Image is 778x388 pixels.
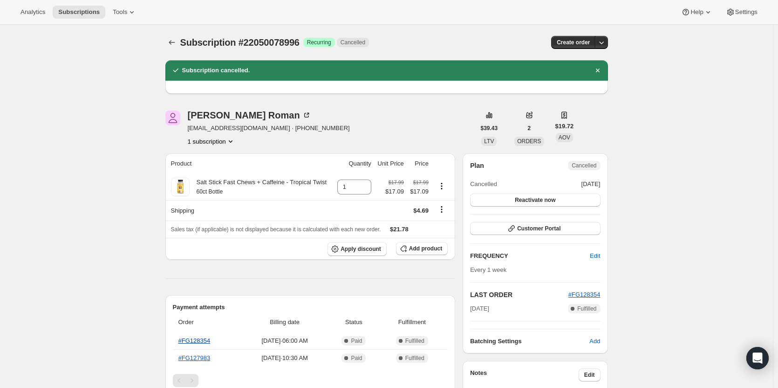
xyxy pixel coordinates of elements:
[107,6,142,19] button: Tools
[171,178,190,196] img: product img
[389,180,404,185] small: $17.99
[746,347,769,369] div: Open Intercom Messenger
[470,290,568,299] h2: LAST ORDER
[165,36,178,49] button: Subscriptions
[555,122,574,131] span: $19.72
[409,245,442,252] span: Add product
[173,312,241,333] th: Order
[589,337,600,346] span: Add
[341,39,365,46] span: Cancelled
[551,36,595,49] button: Create order
[557,39,590,46] span: Create order
[244,318,326,327] span: Billing date
[579,368,601,381] button: Edit
[470,161,484,170] h2: Plan
[244,336,326,346] span: [DATE] · 06:00 AM
[113,8,127,16] span: Tools
[341,245,381,253] span: Apply discount
[53,6,105,19] button: Subscriptions
[470,194,600,207] button: Reactivate now
[165,111,180,125] span: Aida Roman
[382,318,443,327] span: Fulfillment
[720,6,763,19] button: Settings
[584,334,606,349] button: Add
[470,266,506,273] span: Every 1 week
[58,8,100,16] span: Subscriptions
[188,111,311,120] div: [PERSON_NAME] Roman
[307,39,331,46] span: Recurring
[559,134,570,141] span: AOV
[568,290,601,299] button: #FG128354
[351,337,362,345] span: Paid
[331,318,376,327] span: Status
[522,122,537,135] button: 2
[475,122,504,135] button: $39.43
[581,180,601,189] span: [DATE]
[584,249,606,263] button: Edit
[515,196,555,204] span: Reactivate now
[517,225,560,232] span: Customer Portal
[180,37,300,48] span: Subscription #22050078996
[484,138,494,145] span: LTV
[165,153,334,174] th: Product
[15,6,51,19] button: Analytics
[572,162,596,169] span: Cancelled
[407,153,431,174] th: Price
[190,178,327,196] div: Salt Stick Fast Chews + Caffeine - Tropical Twist
[171,226,381,233] span: Sales tax (if applicable) is not displayed because it is calculated with each new order.
[584,371,595,379] span: Edit
[182,66,250,75] h2: Subscription cancelled.
[517,138,541,145] span: ORDERS
[405,337,424,345] span: Fulfilled
[173,374,448,387] nav: Pagination
[197,188,223,195] small: 60ct Bottle
[385,187,404,196] span: $17.09
[165,200,334,221] th: Shipping
[470,304,489,313] span: [DATE]
[470,180,497,189] span: Cancelled
[528,125,531,132] span: 2
[390,226,409,233] span: $21.78
[188,137,235,146] button: Product actions
[470,251,590,261] h2: FREQUENCY
[434,204,449,215] button: Shipping actions
[735,8,758,16] span: Settings
[676,6,718,19] button: Help
[470,368,579,381] h3: Notes
[577,305,596,312] span: Fulfilled
[173,303,448,312] h2: Payment attempts
[334,153,374,174] th: Quantity
[434,181,449,191] button: Product actions
[188,124,350,133] span: [EMAIL_ADDRESS][DOMAIN_NAME] · [PHONE_NUMBER]
[396,242,448,255] button: Add product
[178,354,211,361] a: #FG127983
[244,353,326,363] span: [DATE] · 10:30 AM
[568,291,601,298] a: #FG128354
[351,354,362,362] span: Paid
[409,187,429,196] span: $17.09
[690,8,703,16] span: Help
[413,207,429,214] span: $4.69
[413,180,429,185] small: $17.99
[374,153,407,174] th: Unit Price
[470,222,600,235] button: Customer Portal
[590,251,600,261] span: Edit
[405,354,424,362] span: Fulfilled
[178,337,211,344] a: #FG128354
[591,64,604,77] button: Dismiss notification
[20,8,45,16] span: Analytics
[470,337,589,346] h6: Batching Settings
[481,125,498,132] span: $39.43
[328,242,387,256] button: Apply discount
